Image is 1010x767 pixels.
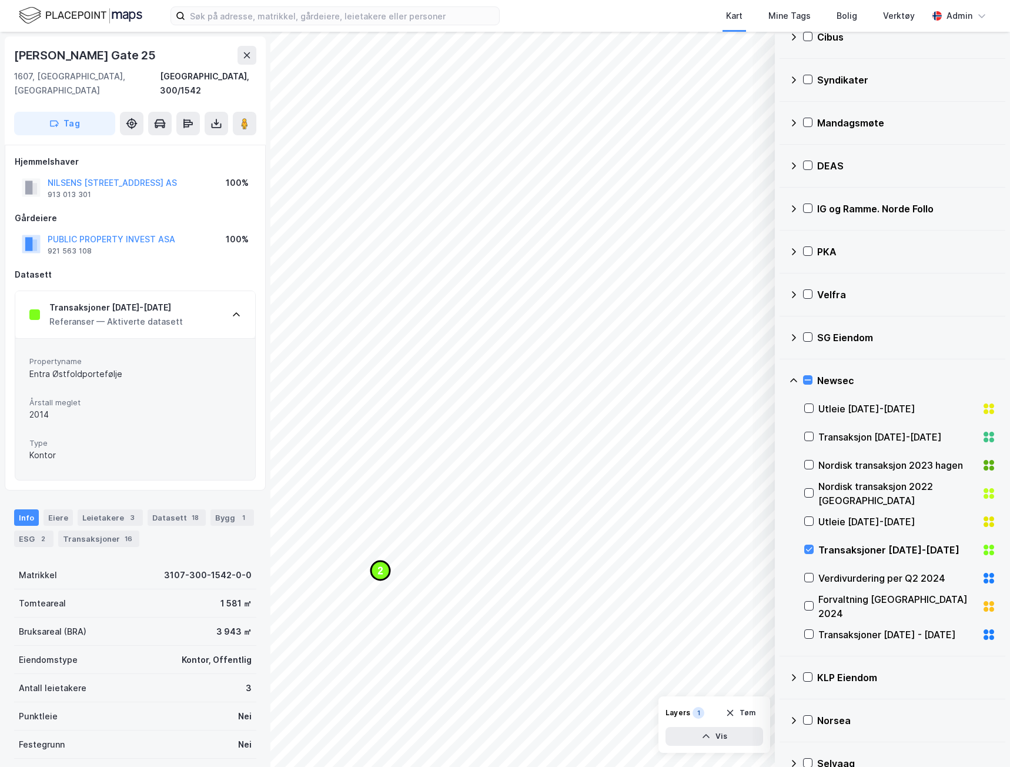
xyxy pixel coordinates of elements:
[19,709,58,723] div: Punktleie
[220,596,252,611] div: 1 581 ㎡
[818,479,977,508] div: Nordisk transaksjon 2022 [GEOGRAPHIC_DATA]
[818,543,977,557] div: Transaksjoner [DATE]-[DATE]
[818,628,977,642] div: Transaksjoner [DATE] - [DATE]
[693,707,704,719] div: 1
[216,625,252,639] div: 3 943 ㎡
[817,713,996,728] div: Norsea
[951,711,1010,767] iframe: Chat Widget
[29,448,241,462] div: Kontor
[818,430,977,444] div: Transaksjon [DATE]-[DATE]
[818,571,977,585] div: Verdivurdering per Q2 2024
[49,315,183,329] div: Referanser — Aktiverte datasett
[817,159,996,173] div: DEAS
[29,356,241,366] span: Propertyname
[817,288,996,302] div: Velfra
[238,709,252,723] div: Nei
[951,711,1010,767] div: Kontrollprogram for chat
[665,708,690,718] div: Layers
[160,69,256,98] div: [GEOGRAPHIC_DATA], 300/1542
[19,5,142,26] img: logo.f888ab2527a4732fd821a326f86c7f29.svg
[837,9,857,23] div: Bolig
[29,367,241,381] div: Entra Østfoldportefølje
[14,69,160,98] div: 1607, [GEOGRAPHIC_DATA], [GEOGRAPHIC_DATA]
[817,202,996,216] div: IG og Ramme. Norde Follo
[14,509,39,526] div: Info
[947,9,972,23] div: Admin
[78,509,143,526] div: Leietakere
[19,653,78,667] div: Eiendomstype
[182,653,252,667] div: Kontor, Offentlig
[818,592,977,621] div: Forvaltning [GEOGRAPHIC_DATA] 2024
[29,398,241,408] span: Årstall meglet
[185,7,499,25] input: Søk på adresse, matrikkel, gårdeiere, leietakere eller personer
[726,9,743,23] div: Kart
[15,155,256,169] div: Hjemmelshaver
[665,727,763,746] button: Vis
[226,232,249,246] div: 100%
[49,301,183,315] div: Transaksjoner [DATE]-[DATE]
[378,566,383,576] text: 2
[817,245,996,259] div: PKA
[29,438,241,448] span: Type
[19,738,65,752] div: Festegrunn
[238,512,249,523] div: 1
[122,533,135,545] div: 16
[148,509,206,526] div: Datasett
[371,561,390,580] div: Map marker
[164,568,252,582] div: 3107-300-1542-0-0
[883,9,915,23] div: Verktøy
[817,116,996,130] div: Mandagsmøte
[817,374,996,388] div: Newsec
[14,46,158,65] div: [PERSON_NAME] Gate 25
[818,458,977,472] div: Nordisk transaksjon 2023 hagen
[19,568,57,582] div: Matrikkel
[817,30,996,44] div: Cibus
[818,402,977,416] div: Utleie [DATE]-[DATE]
[19,625,86,639] div: Bruksareal (BRA)
[718,703,763,722] button: Tøm
[14,112,115,135] button: Tag
[768,9,811,23] div: Mine Tags
[29,408,241,422] div: 2014
[44,509,73,526] div: Eiere
[19,681,86,695] div: Antall leietakere
[48,246,92,256] div: 921 563 108
[817,73,996,87] div: Syndikater
[226,176,249,190] div: 100%
[15,211,256,225] div: Gårdeiere
[246,681,252,695] div: 3
[126,512,138,523] div: 3
[817,331,996,345] div: SG Eiendom
[19,596,66,611] div: Tomteareal
[37,533,49,545] div: 2
[14,531,53,547] div: ESG
[210,509,254,526] div: Bygg
[48,190,91,199] div: 913 013 301
[15,268,256,282] div: Datasett
[58,531,139,547] div: Transaksjoner
[818,515,977,529] div: Utleie [DATE]-[DATE]
[817,671,996,685] div: KLP Eiendom
[189,512,201,523] div: 18
[238,738,252,752] div: Nei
